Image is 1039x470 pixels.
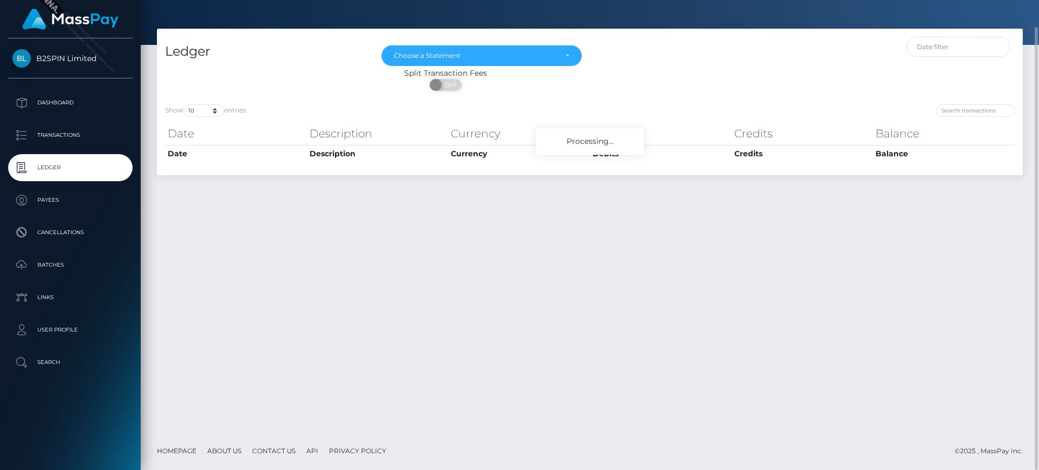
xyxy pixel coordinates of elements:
[448,145,590,162] th: Currency
[165,42,365,61] h4: Ledger
[12,322,128,338] p: User Profile
[8,349,133,376] a: Search
[955,445,1031,457] div: © 2025 , MassPay Inc.
[307,145,449,162] th: Description
[936,104,1015,117] input: Search transactions
[302,442,323,459] a: API
[12,257,128,273] p: Batches
[448,123,590,144] th: Currency
[906,37,1011,57] input: Date filter
[536,128,644,155] div: Processing...
[8,251,133,279] a: Batches
[248,442,300,459] a: Contact Us
[873,145,1015,162] th: Balance
[873,123,1015,144] th: Balance
[8,316,133,343] a: User Profile
[12,127,128,143] p: Transactions
[8,122,133,149] a: Transactions
[165,123,307,144] th: Date
[590,123,732,144] th: Debits
[12,224,128,241] p: Cancellations
[12,49,31,68] img: B2SPIN Limited
[12,192,128,208] p: Payees
[8,89,133,116] a: Dashboard
[12,160,128,176] p: Ledger
[394,51,557,60] div: Choose a Statement
[157,68,734,79] div: Split Transaction Fees
[22,9,119,30] img: MassPay Logo
[307,123,449,144] th: Description
[8,187,133,214] a: Payees
[165,104,246,117] label: Show entries
[165,145,307,162] th: Date
[325,442,391,459] a: Privacy Policy
[8,284,133,311] a: Links
[382,45,582,66] button: Choose a Statement
[436,79,463,91] span: OFF
[12,354,128,370] p: Search
[8,154,133,181] a: Ledger
[12,95,128,111] p: Dashboard
[590,145,732,162] th: Debits
[732,145,873,162] th: Credits
[8,219,133,246] a: Cancellations
[732,123,873,144] th: Credits
[203,442,246,459] a: About Us
[153,442,201,459] a: Homepage
[183,104,224,117] select: Showentries
[12,289,128,306] p: Links
[8,54,133,63] span: B2SPIN Limited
